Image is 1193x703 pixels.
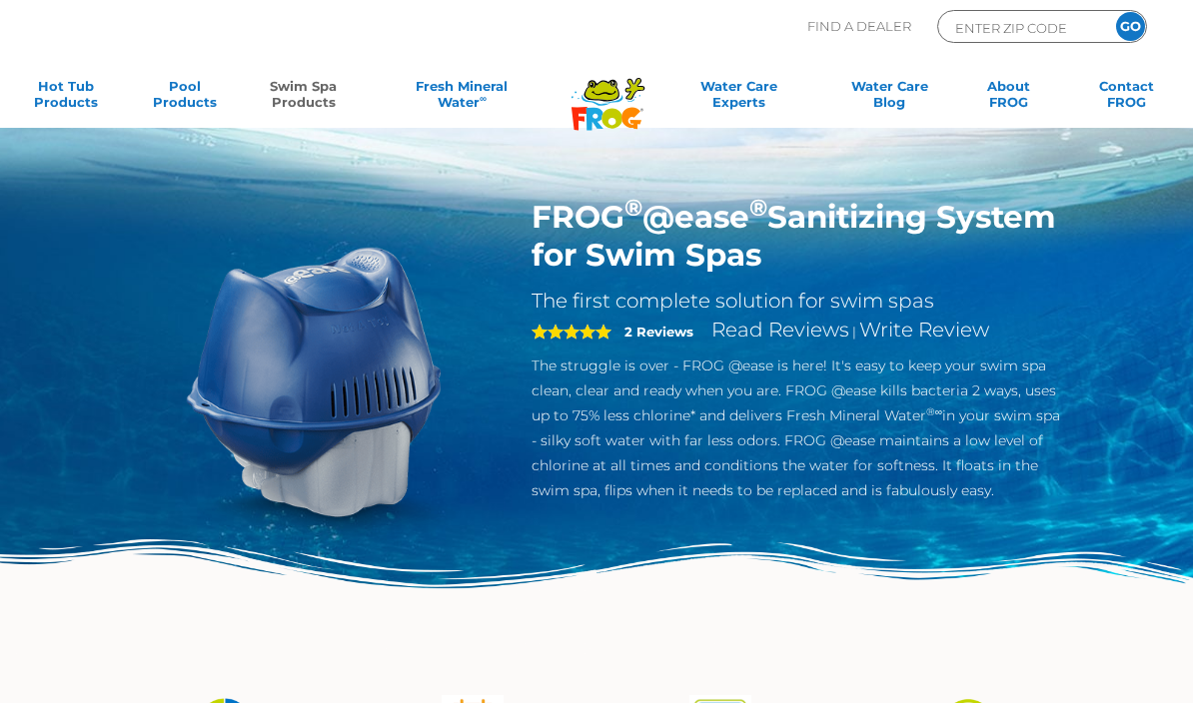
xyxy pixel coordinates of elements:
[962,78,1054,118] a: AboutFROG
[624,193,642,222] sup: ®
[131,198,502,568] img: ss-@ease-hero.png
[20,78,112,118] a: Hot TubProducts
[859,318,989,342] a: Write Review
[711,318,849,342] a: Read Reviews
[532,289,1062,314] h2: The first complete solution for swim spas
[376,78,549,118] a: Fresh MineralWater∞
[843,78,935,118] a: Water CareBlog
[852,324,856,340] span: |
[807,10,911,43] p: Find A Dealer
[480,93,487,104] sup: ∞
[1081,78,1173,118] a: ContactFROG
[561,52,655,131] img: Frog Products Logo
[1116,12,1145,41] input: GO
[532,353,1062,503] p: The struggle is over - FROG @ease is here! It's easy to keep your swim spa clean, clear and ready...
[749,193,767,222] sup: ®
[532,324,611,340] span: 5
[659,78,817,118] a: Water CareExperts
[624,324,693,340] strong: 2 Reviews
[532,198,1062,274] h1: FROG @ease Sanitizing System for Swim Spas
[139,78,231,118] a: PoolProducts
[926,405,943,418] sup: ®∞
[257,78,349,118] a: Swim SpaProducts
